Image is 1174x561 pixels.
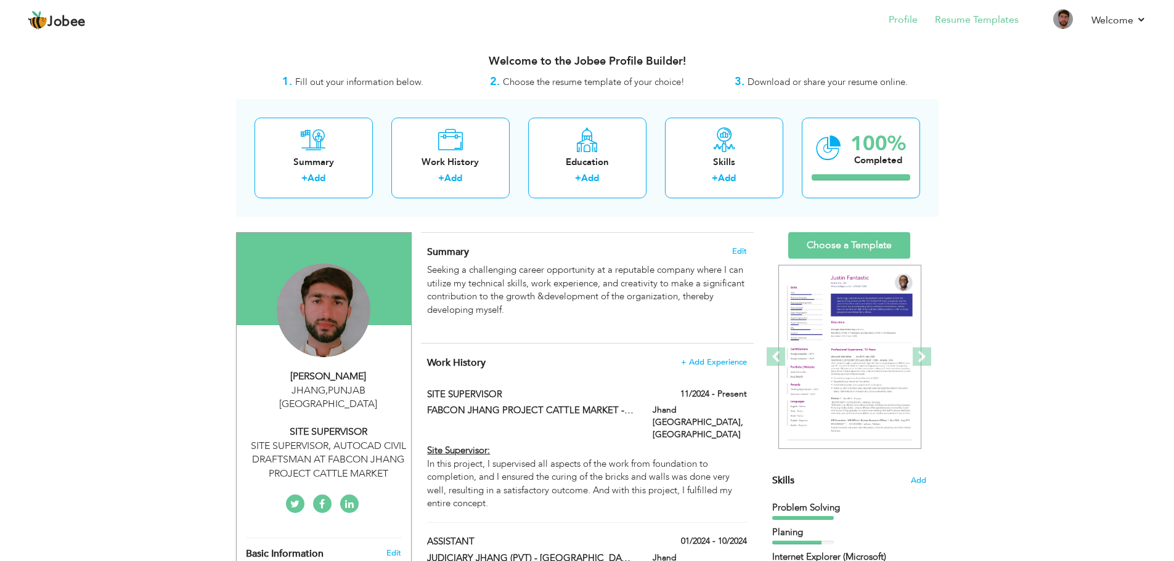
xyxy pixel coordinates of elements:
[427,357,746,369] h4: This helps to show the companies you have worked for.
[490,74,500,89] strong: 2.
[28,10,47,30] img: jobee.io
[277,264,370,357] img: Mushahid Khan
[850,154,906,167] div: Completed
[788,232,910,259] a: Choose a Template
[1091,13,1146,28] a: Welcome
[653,404,747,441] label: Jhand [GEOGRAPHIC_DATA], [GEOGRAPHIC_DATA]
[427,444,746,510] div: In this project, I supervised all aspects of the work from foundation to completion, and I ensure...
[712,172,718,185] label: +
[772,526,926,539] div: Planing
[427,444,490,456] u: Site Supervisor:
[47,15,86,29] span: Jobee
[301,172,308,185] label: +
[772,474,794,487] span: Skills
[246,425,411,439] div: SITE SUPERVISOR
[325,384,328,397] span: ,
[264,156,363,169] div: Summary
[575,172,581,185] label: +
[675,156,773,169] div: Skills
[427,404,634,417] label: FABCON JHANG PROJECT CATTLE MARKET - [GEOGRAPHIC_DATA], [GEOGRAPHIC_DATA]
[850,134,906,154] div: 100%
[681,358,747,366] span: + Add Experience
[427,246,746,258] h4: Adding a summary is a quick and easy way to highlight your experience and interests.
[401,156,500,169] div: Work History
[282,74,292,89] strong: 1.
[680,388,747,400] label: 11/2024 - Present
[308,172,325,184] a: Add
[246,384,411,412] div: JHANG PUNJAB [GEOGRAPHIC_DATA]
[581,172,599,184] a: Add
[1053,9,1073,29] img: Profile Img
[732,247,747,256] span: Edit
[236,55,939,68] h3: Welcome to the Jobee Profile Builder!
[246,439,411,482] div: SITE SUPERVISOR, AUTOCAD CIVIL DRAFTSMAN AT FABCON JHANG PROJECT CATTLE MARKET
[438,172,444,185] label: +
[772,501,926,514] div: Problem Solving
[386,547,401,559] a: Edit
[503,76,685,88] span: Choose the resume template of your choice!
[246,369,411,384] div: [PERSON_NAME]
[427,388,634,401] label: SITE SUPERVISOR
[295,76,423,88] span: Fill out your information below.
[427,245,469,259] span: Summary
[427,535,634,548] label: ASSISTANT
[427,356,486,369] span: Work History
[427,264,746,329] div: Seeking a challenging career opportunity at a reputable company where I can utilize my technical ...
[735,74,744,89] strong: 3.
[681,535,747,547] label: 01/2024 - 10/2024
[246,549,324,560] span: Basic Information
[748,76,908,88] span: Download or share your resume online.
[935,13,1019,27] a: Resume Templates
[911,475,926,486] span: Add
[28,10,86,30] a: Jobee
[718,172,736,184] a: Add
[889,13,918,27] a: Profile
[444,172,462,184] a: Add
[538,156,637,169] div: Education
